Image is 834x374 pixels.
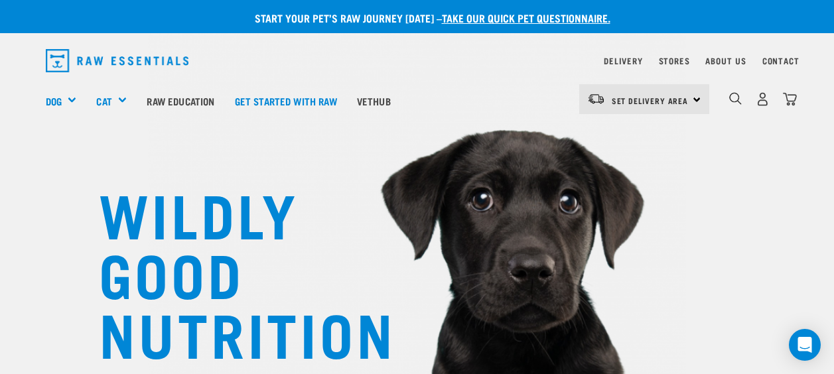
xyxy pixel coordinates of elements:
[137,74,224,127] a: Raw Education
[762,58,799,63] a: Contact
[756,92,770,106] img: user.png
[225,74,347,127] a: Get started with Raw
[46,49,189,72] img: Raw Essentials Logo
[96,93,111,109] a: Cat
[783,92,797,106] img: home-icon@2x.png
[659,58,690,63] a: Stores
[347,74,401,127] a: Vethub
[604,58,642,63] a: Delivery
[612,98,689,103] span: Set Delivery Area
[99,182,364,361] h1: WILDLY GOOD NUTRITION
[35,44,799,78] nav: dropdown navigation
[442,15,610,21] a: take our quick pet questionnaire.
[46,93,62,109] a: Dog
[789,329,821,361] div: Open Intercom Messenger
[729,92,742,105] img: home-icon-1@2x.png
[705,58,746,63] a: About Us
[587,93,605,105] img: van-moving.png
